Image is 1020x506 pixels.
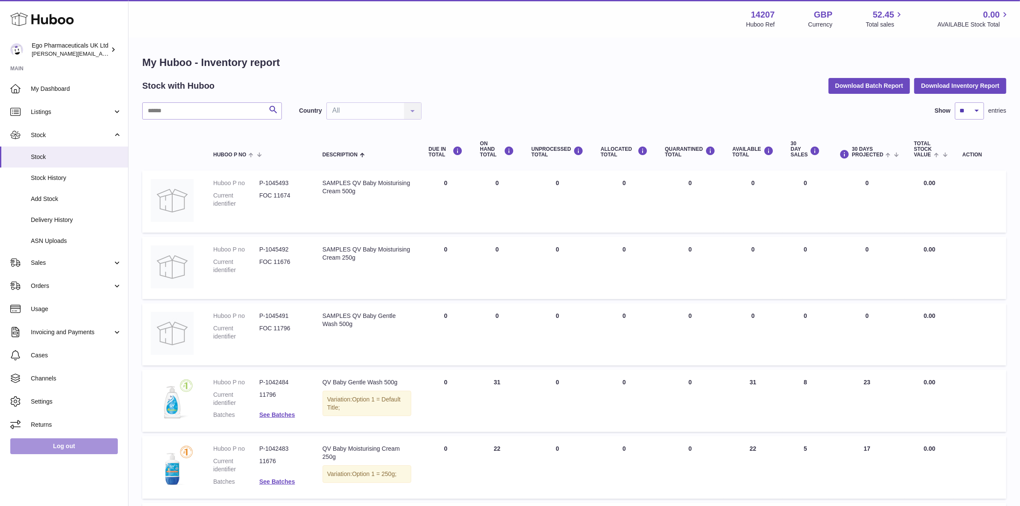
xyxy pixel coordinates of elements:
a: 0.00 AVAILABLE Stock Total [937,9,1010,29]
div: 30 DAY SALES [791,141,820,158]
div: DUE IN TOTAL [428,146,463,158]
td: 0 [471,303,523,365]
span: entries [988,107,1006,115]
span: Stock History [31,174,122,182]
div: AVAILABLE Total [733,146,774,158]
dt: Huboo P no [213,246,259,254]
img: product image [151,378,194,421]
td: 0 [724,237,782,299]
td: 0 [523,237,592,299]
td: 0 [829,303,906,365]
span: 52.45 [873,9,894,21]
h2: Stock with Huboo [142,80,215,92]
a: Log out [10,438,118,454]
td: 0 [420,303,471,365]
dd: P-1045492 [259,246,305,254]
span: My Dashboard [31,85,122,93]
td: 0 [592,303,656,365]
span: 0 [688,246,692,253]
td: 22 [724,436,782,499]
td: 0 [724,303,782,365]
span: 30 DAYS PROJECTED [852,147,883,158]
td: 0 [420,237,471,299]
strong: 14207 [751,9,775,21]
td: 0 [471,171,523,233]
span: Stock [31,131,113,139]
div: ALLOCATED Total [601,146,648,158]
td: 0 [523,436,592,499]
span: Cases [31,351,122,359]
td: 0 [420,370,471,432]
span: 0.00 [924,445,935,452]
span: 0 [688,312,692,319]
td: 0 [420,171,471,233]
div: Ego Pharmaceuticals UK Ltd [32,42,109,58]
td: 23 [829,370,906,432]
span: Total stock value [914,141,932,158]
dd: FOC 11676 [259,258,305,274]
span: 0.00 [983,9,1000,21]
span: Description [323,152,358,158]
span: 0.00 [924,246,935,253]
div: SAMPLES QV Baby Moisturising Cream 500g [323,179,412,195]
img: product image [151,246,194,288]
span: Settings [31,398,122,406]
td: 8 [782,370,829,432]
span: 0 [688,445,692,452]
td: 0 [592,436,656,499]
dd: FOC 11796 [259,324,305,341]
td: 5 [782,436,829,499]
span: Option 1 = Default Title; [327,396,401,411]
div: Huboo Ref [746,21,775,29]
span: Stock [31,153,122,161]
dt: Huboo P no [213,378,259,386]
td: 0 [420,436,471,499]
span: Channels [31,374,122,383]
button: Download Inventory Report [914,78,1006,93]
span: Listings [31,108,113,116]
dd: P-1042484 [259,378,305,386]
span: [PERSON_NAME][EMAIL_ADDRESS][PERSON_NAME][DOMAIN_NAME] [32,50,218,57]
span: Invoicing and Payments [31,328,113,336]
div: Variation: [323,465,412,483]
dt: Huboo P no [213,445,259,453]
span: Total sales [866,21,904,29]
h1: My Huboo - Inventory report [142,56,1006,69]
span: Orders [31,282,113,290]
dd: P-1045491 [259,312,305,320]
dt: Current identifier [213,391,259,407]
td: 0 [782,303,829,365]
img: product image [151,445,194,488]
img: jane.bates@egopharm.com [10,43,23,56]
td: 0 [724,171,782,233]
label: Country [299,107,322,115]
td: 0 [829,237,906,299]
div: Action [963,152,998,158]
span: Delivery History [31,216,122,224]
td: 0 [782,171,829,233]
button: Download Batch Report [829,78,910,93]
td: 0 [471,237,523,299]
span: ASN Uploads [31,237,122,245]
dd: 11676 [259,457,305,473]
dd: P-1045493 [259,179,305,187]
span: Option 1 = 250g; [352,470,397,477]
img: product image [151,312,194,355]
dd: 11796 [259,391,305,407]
td: 0 [592,370,656,432]
span: 0.00 [924,312,935,319]
td: 0 [592,171,656,233]
dt: Current identifier [213,192,259,208]
dd: FOC 11674 [259,192,305,208]
dd: P-1042483 [259,445,305,453]
td: 17 [829,436,906,499]
dt: Current identifier [213,457,259,473]
td: 0 [523,171,592,233]
span: Sales [31,259,113,267]
span: Returns [31,421,122,429]
dt: Batches [213,411,259,419]
div: SAMPLES QV Baby Moisturising Cream 250g [323,246,412,262]
td: 0 [523,370,592,432]
div: QV Baby Gentle Wash 500g [323,378,412,386]
td: 22 [471,436,523,499]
